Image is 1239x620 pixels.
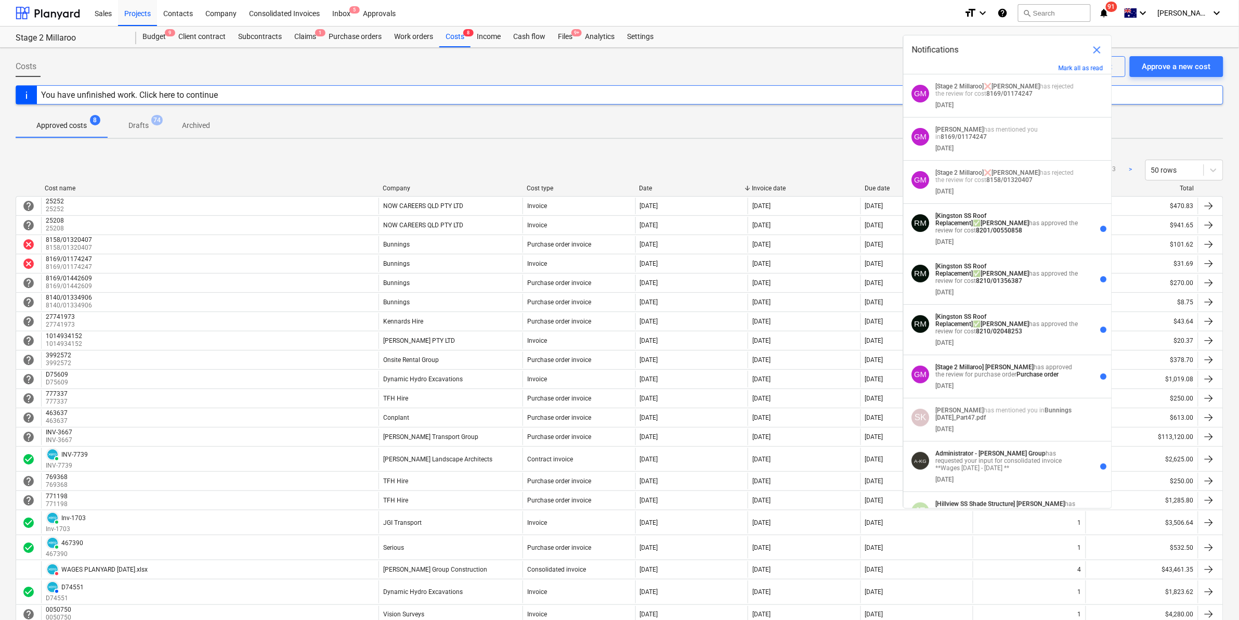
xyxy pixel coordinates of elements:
[865,456,883,463] div: [DATE]
[1137,7,1150,19] i: keyboard_arrow_down
[1106,2,1117,12] span: 91
[46,448,59,461] div: Invoice has been synced with Xero and its status is currently PAID
[46,436,74,445] p: INV-3667
[752,414,771,421] div: [DATE]
[752,497,771,504] div: [DATE]
[47,449,58,460] img: xero.svg
[571,29,582,36] span: 9+
[527,241,591,248] div: Purchase order invoice
[527,202,547,210] div: Invoice
[912,128,930,146] div: Geoff Morley
[915,319,927,328] span: RM
[22,453,35,466] div: Invoice was approved
[172,27,232,47] div: Client contract
[22,373,35,385] span: help
[936,188,954,195] div: [DATE]
[936,364,1081,378] p: has approved the review for purchase order
[46,409,68,417] div: 463637
[1086,390,1198,407] div: $250.00
[936,83,984,90] strong: [Stage 2 Millaroo]
[46,371,68,378] div: D75609
[288,27,322,47] div: Claims
[527,337,547,344] div: Invoice
[61,451,88,458] div: INV-7739
[865,279,883,287] div: [DATE]
[1090,185,1194,192] div: Total
[912,315,930,333] div: Rowan MacDonald
[22,431,35,443] span: help
[941,133,987,140] strong: 8169/01174247
[22,431,35,443] div: Invoice is waiting for an approval
[865,318,883,325] div: [DATE]
[527,318,591,325] div: Purchase order invoice
[383,299,410,306] div: Bunnings
[621,27,660,47] a: Settings
[1158,9,1210,17] span: [PERSON_NAME]
[527,222,547,229] div: Invoice
[936,407,984,414] strong: [PERSON_NAME]
[22,392,35,405] div: Invoice is waiting for an approval
[90,115,100,125] span: 8
[1086,217,1198,234] div: $941.65
[527,395,591,402] div: Purchase order invoice
[1086,492,1198,509] div: $1,285.80
[915,176,927,184] span: GM
[507,27,552,47] a: Cash flow
[322,27,388,47] a: Purchase orders
[912,44,959,56] span: Notifications
[527,497,591,504] div: Purchase order invoice
[47,564,58,575] img: xero.svg
[1086,511,1198,534] div: $3,506.64
[981,320,1029,328] strong: [PERSON_NAME]
[22,334,35,347] div: Invoice is waiting for an approval
[936,407,1072,421] strong: Bunnings [DATE]_Part47.pdf
[865,477,883,485] div: [DATE]
[47,538,58,548] img: xero.svg
[46,243,94,252] p: 8158/01320407
[936,263,987,277] strong: [Kingston SS Roof Replacement]
[22,238,35,251] div: Invoice was rejected
[46,275,92,282] div: 8169/01442609
[22,238,35,251] span: cancel
[46,461,88,470] p: INV-7739
[527,279,591,287] div: Purchase order invoice
[46,236,92,243] div: 8158/01320407
[46,217,64,224] div: 25208
[383,414,409,421] div: Conplant
[865,395,883,402] div: [DATE]
[1086,371,1198,387] div: $1,019.08
[912,265,930,282] div: Rowan MacDonald
[388,27,439,47] a: Work orders
[912,452,930,470] div: Administrator - Keane Group
[552,27,579,47] div: Files
[640,337,658,344] div: [DATE]
[915,133,927,141] span: GM
[463,29,474,36] span: 8
[46,282,94,291] p: 8169/01442609
[1086,473,1198,489] div: $250.00
[640,356,658,364] div: [DATE]
[752,456,771,463] div: [DATE]
[383,456,492,463] div: [PERSON_NAME] Landscape Architects
[46,205,66,214] p: 25252
[1086,198,1198,214] div: $470.83
[22,277,35,289] span: help
[232,27,288,47] a: Subcontracts
[915,370,927,379] span: GM
[640,222,658,229] div: [DATE]
[22,494,35,507] div: Invoice is waiting for an approval
[383,260,410,267] div: Bunnings
[527,433,591,441] div: Purchase order invoice
[128,120,149,131] p: Drafts
[22,296,35,308] div: Invoice is waiting for an approval
[992,83,1040,90] strong: [PERSON_NAME]
[936,364,984,371] strong: [Stage 2 Millaroo]
[865,337,883,344] div: [DATE]
[865,497,883,504] div: [DATE]
[936,382,954,390] div: [DATE]
[915,269,927,278] span: RM
[752,318,771,325] div: [DATE]
[22,475,35,487] div: Invoice is waiting for an approval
